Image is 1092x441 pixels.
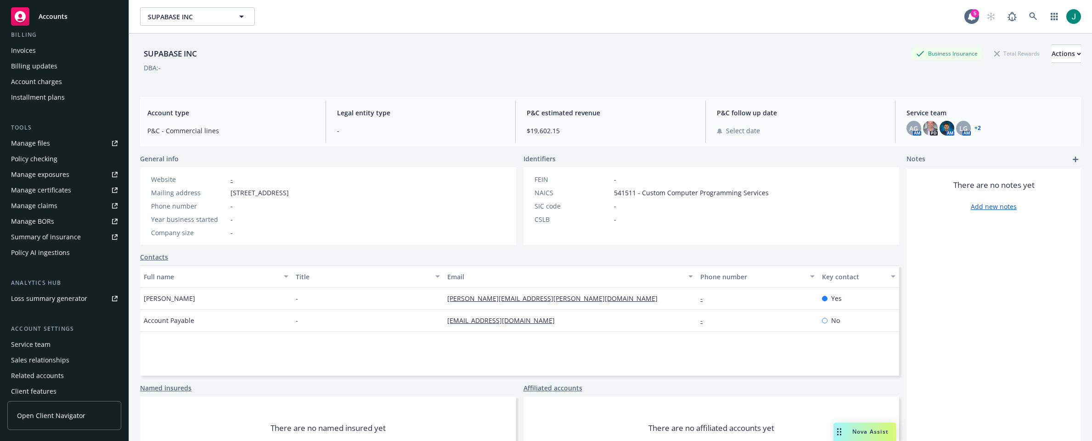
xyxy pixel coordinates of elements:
[7,136,121,151] a: Manage files
[296,294,298,303] span: -
[1003,7,1021,26] a: Report a Bug
[614,215,616,224] span: -
[140,383,191,393] a: Named insureds
[7,214,121,229] a: Manage BORs
[11,136,50,151] div: Manage files
[7,198,121,213] a: Manage claims
[906,108,1074,118] span: Service team
[337,108,504,118] span: Legal entity type
[7,291,121,306] a: Loss summary generator
[444,266,697,288] button: Email
[447,294,665,303] a: [PERSON_NAME][EMAIL_ADDRESS][PERSON_NAME][DOMAIN_NAME]
[11,167,69,182] div: Manage exposures
[7,245,121,260] a: Policy AI ingestions
[1024,7,1042,26] a: Search
[151,228,227,237] div: Company size
[971,9,979,17] div: 5
[231,175,233,184] a: -
[144,63,161,73] div: DBA: -
[1045,7,1064,26] a: Switch app
[7,167,121,182] a: Manage exposures
[151,175,227,184] div: Website
[953,180,1035,191] span: There are no notes yet
[11,384,56,399] div: Client features
[17,411,85,420] span: Open Client Navigator
[7,123,121,132] div: Tools
[140,48,201,60] div: SUPABASE INC
[231,228,233,237] span: -
[7,384,121,399] a: Client features
[147,108,315,118] span: Account type
[906,154,925,165] span: Notes
[151,188,227,198] div: Mailing address
[11,230,81,244] div: Summary of insurance
[231,188,289,198] span: [STREET_ADDRESS]
[535,215,610,224] div: CSLB
[7,183,121,198] a: Manage certificates
[959,124,968,133] span: LG
[11,152,57,166] div: Policy checking
[7,4,121,29] a: Accounts
[148,12,227,22] span: SUPABASE INC
[11,43,36,58] div: Invoices
[831,294,842,303] span: Yes
[7,152,121,166] a: Policy checking
[1070,154,1081,165] a: add
[523,154,556,164] span: Identifiers
[151,201,227,211] div: Phone number
[614,201,616,211] span: -
[527,108,694,118] span: P&C estimated revenue
[7,353,121,367] a: Sales relationships
[151,215,227,224] div: Year business started
[831,316,840,325] span: No
[614,188,769,198] span: 541511 - Custom Computer Programming Services
[11,90,65,105] div: Installment plans
[535,175,610,184] div: FEIN
[11,74,62,89] div: Account charges
[717,108,884,118] span: P&C follow up date
[700,294,710,303] a: -
[7,230,121,244] a: Summary of insurance
[11,368,64,383] div: Related accounts
[7,74,121,89] a: Account charges
[852,428,889,435] span: Nova Assist
[697,266,818,288] button: Phone number
[7,59,121,73] a: Billing updates
[940,121,954,136] img: photo
[140,252,168,262] a: Contacts
[11,337,51,352] div: Service team
[7,324,121,334] div: Account settings
[270,423,386,434] span: There are no named insured yet
[140,266,292,288] button: Full name
[700,316,710,325] a: -
[909,124,918,133] span: AG
[11,353,69,367] div: Sales relationships
[296,316,298,325] span: -
[7,43,121,58] a: Invoices
[912,48,982,59] div: Business Insurance
[39,13,68,20] span: Accounts
[833,423,845,441] div: Drag to move
[11,198,57,213] div: Manage claims
[11,183,71,198] div: Manage certificates
[974,125,981,131] a: +2
[7,90,121,105] a: Installment plans
[527,126,694,136] span: $19,602.15
[614,175,616,184] span: -
[726,126,760,136] span: Select date
[11,291,87,306] div: Loss summary generator
[337,126,504,136] span: -
[11,214,54,229] div: Manage BORs
[11,59,57,73] div: Billing updates
[296,272,430,282] div: Title
[144,272,278,282] div: Full name
[833,423,896,441] button: Nova Assist
[648,423,774,434] span: There are no affiliated accounts yet
[231,201,233,211] span: -
[818,266,899,288] button: Key contact
[147,126,315,136] span: P&C - Commercial lines
[144,294,195,303] span: [PERSON_NAME]
[990,48,1044,59] div: Total Rewards
[292,266,444,288] button: Title
[535,201,610,211] div: SIC code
